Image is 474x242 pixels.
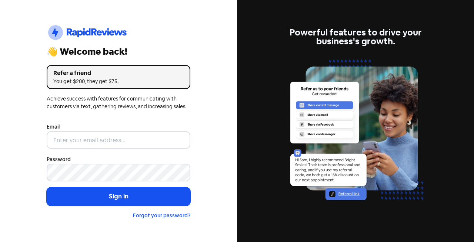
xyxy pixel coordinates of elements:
[47,95,190,110] div: Achieve success with features for communicating with customers via text, gathering reviews, and i...
[53,78,184,85] div: You get $200, they get $75.
[47,187,190,206] button: Sign in
[47,123,60,131] label: Email
[133,212,190,219] a: Forgot your password?
[284,55,427,214] img: referrals
[47,47,190,56] div: 👋 Welcome back!
[47,156,71,163] label: Password
[53,69,184,78] div: Refer a friend
[47,131,190,149] input: Enter your email address...
[284,28,427,46] div: Powerful features to drive your business's growth.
